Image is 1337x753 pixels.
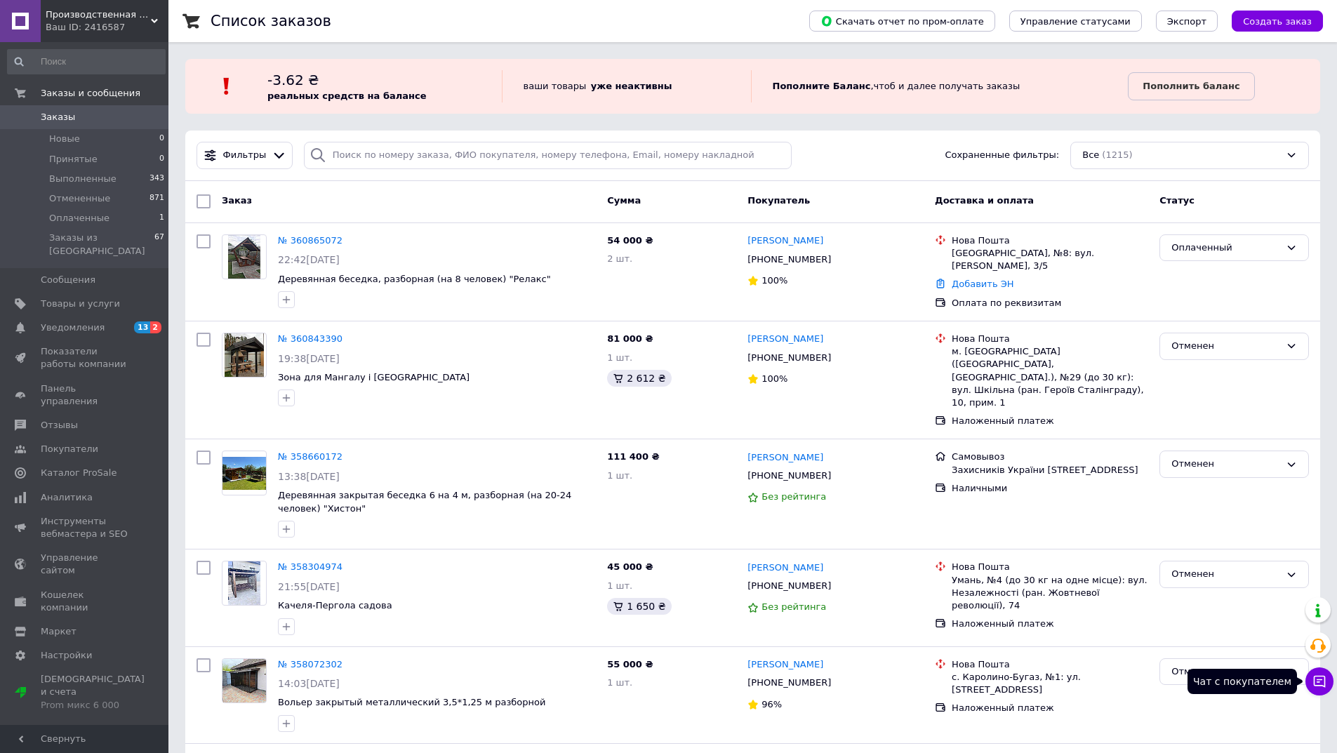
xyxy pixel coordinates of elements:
[278,600,392,611] a: Качеля-Пергола садова
[278,274,551,284] a: Деревянная беседка, разборная (на 8 человек) "Релакс"
[1171,339,1280,354] div: Отменен
[278,678,340,689] span: 14:03[DATE]
[278,372,470,382] a: Зона для Мангалу і [GEOGRAPHIC_DATA]
[952,345,1148,409] div: м. [GEOGRAPHIC_DATA] ([GEOGRAPHIC_DATA], [GEOGRAPHIC_DATA].), №29 (до 30 кг): вул. Шкільна (ран. ...
[761,373,787,384] span: 100%
[761,491,826,502] span: Без рейтинга
[1171,567,1280,582] div: Отменен
[41,673,145,712] span: [DEMOGRAPHIC_DATA] и счета
[952,658,1148,671] div: Нова Пошта
[952,618,1148,630] div: Наложенный платеж
[49,133,80,145] span: Новые
[222,659,266,702] img: Фото товару
[745,577,834,595] div: [PHONE_NUMBER]
[607,235,653,246] span: 54 000 ₴
[41,274,95,286] span: Сообщения
[820,15,984,27] span: Скачать отчет по пром-оплате
[278,697,545,707] a: Вольер закрытый металлический 3,5*1,25 м разборной
[745,674,834,692] div: [PHONE_NUMBER]
[149,192,164,205] span: 871
[935,195,1034,206] span: Доставка и оплата
[278,333,342,344] a: № 360843390
[41,625,77,638] span: Маркет
[952,702,1148,714] div: Наложенный платеж
[952,561,1148,573] div: Нова Пошта
[1218,15,1323,26] a: Создать заказ
[49,173,117,185] span: Выполненные
[41,515,130,540] span: Инструменты вебмастера и SEO
[1128,72,1254,100] a: Пополнить баланс
[607,659,653,669] span: 55 000 ₴
[952,247,1148,272] div: [GEOGRAPHIC_DATA], №8: вул. [PERSON_NAME], 3/5
[747,561,823,575] a: [PERSON_NAME]
[747,195,810,206] span: Покупатель
[1305,667,1333,695] button: Чат с покупателем
[502,70,751,102] div: ваши товары
[159,212,164,225] span: 1
[761,601,826,612] span: Без рейтинга
[149,173,164,185] span: 343
[747,451,823,465] a: [PERSON_NAME]
[216,76,237,97] img: :exclamation:
[41,443,98,455] span: Покупатели
[745,467,834,485] div: [PHONE_NUMBER]
[222,195,252,206] span: Заказ
[1171,457,1280,472] div: Отменен
[222,457,266,490] img: Фото товару
[952,279,1013,289] a: Добавить ЭН
[46,8,151,21] span: Производственная Компания "lnk-leader"
[952,671,1148,696] div: с. Каролино-Бугаз, №1: ул. [STREET_ADDRESS]
[761,275,787,286] span: 100%
[41,345,130,371] span: Показатели работы компании
[1082,149,1099,162] span: Все
[607,561,653,572] span: 45 000 ₴
[41,298,120,310] span: Товары и услуги
[49,153,98,166] span: Принятые
[1243,16,1312,27] span: Создать заказ
[222,451,267,495] a: Фото товару
[222,658,267,703] a: Фото товару
[41,467,117,479] span: Каталог ProSale
[7,49,166,74] input: Поиск
[267,91,427,101] b: реальных средств на балансе
[607,195,641,206] span: Сумма
[49,212,109,225] span: Оплаченные
[41,589,130,614] span: Кошелек компании
[223,149,267,162] span: Фильтры
[607,580,632,591] span: 1 шт.
[809,11,995,32] button: Скачать отчет по пром-оплате
[761,699,782,709] span: 96%
[607,451,660,462] span: 111 400 ₴
[607,253,632,264] span: 2 шт.
[945,149,1059,162] span: Сохраненные фильтры:
[1009,11,1142,32] button: Управление статусами
[278,235,342,246] a: № 360865072
[46,21,168,34] div: Ваш ID: 2416587
[159,153,164,166] span: 0
[952,574,1148,613] div: Умань, №4 (до 30 кг на одне місце): вул. Незалежності (ран. Жовтневої революції), 74
[1188,669,1297,694] div: Чат с покупателем
[278,471,340,482] span: 13:38[DATE]
[952,464,1148,477] div: Захисників України [STREET_ADDRESS]
[1159,195,1195,206] span: Статус
[952,297,1148,309] div: Оплата по реквизитам
[159,133,164,145] span: 0
[267,72,319,88] span: -3.62 ₴
[745,251,834,269] div: [PHONE_NUMBER]
[278,659,342,669] a: № 358072302
[1143,81,1239,91] b: Пополнить баланс
[222,561,267,606] a: Фото товару
[41,382,130,408] span: Панель управления
[952,415,1148,427] div: Наложенный платеж
[591,81,672,91] b: уже неактивны
[747,658,823,672] a: [PERSON_NAME]
[228,561,261,605] img: Фото товару
[278,490,571,514] a: Деревянная закрытая беседка 6 на 4 м, разборная (на 20-24 человек) "Хистон"
[211,13,331,29] h1: Список заказов
[225,333,264,377] img: Фото товару
[607,333,653,344] span: 81 000 ₴
[278,254,340,265] span: 22:42[DATE]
